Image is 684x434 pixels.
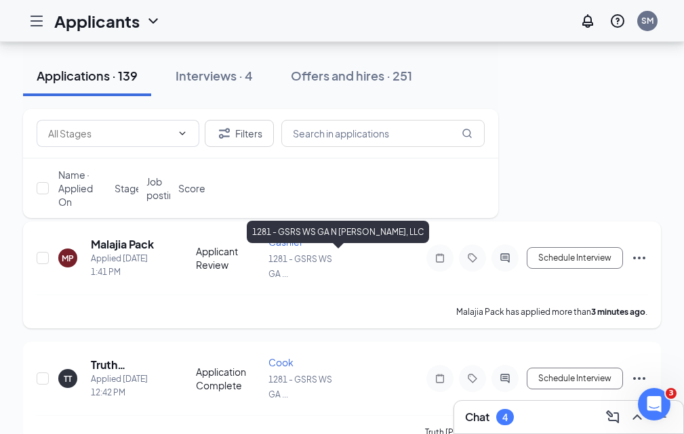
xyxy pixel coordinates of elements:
span: 1281 - GSRS WS GA ... [268,374,332,399]
svg: QuestionInfo [609,13,626,29]
svg: ActiveChat [497,253,513,263]
div: 1281 - GSRS WS GA N [PERSON_NAME], LLC [247,221,429,243]
div: Applied [DATE] 1:41 PM [91,252,159,279]
h3: Chat [465,410,489,425]
svg: MagnifyingGlass [462,128,472,139]
div: 4 [502,412,508,423]
svg: ActiveChat [497,373,513,384]
svg: ChevronUp [629,409,645,425]
svg: Note [432,253,448,263]
button: ComposeMessage [602,406,624,428]
div: Application Complete [196,365,260,392]
span: 3 [666,388,677,399]
div: Offers and hires · 251 [291,67,412,84]
svg: Ellipses [631,370,647,387]
span: Name · Applied On [58,168,106,209]
span: Score [178,181,205,195]
span: Stage [115,181,142,195]
div: Applications · 139 [37,67,138,84]
b: 3 minutes ago [591,307,645,317]
span: Cook [268,356,294,368]
span: Job posting [146,175,180,202]
h5: Malajia Pack [91,237,154,252]
svg: Tag [464,373,481,384]
svg: Hamburger [28,13,45,29]
svg: ChevronDown [177,128,188,139]
svg: Ellipses [631,250,647,266]
span: 1281 - GSRS WS GA ... [268,254,332,279]
div: MP [62,253,74,264]
svg: Notifications [580,13,596,29]
div: TT [64,373,72,385]
input: Search in applications [281,120,485,147]
svg: Note [432,373,448,384]
button: Filter Filters [205,120,274,147]
svg: Filter [216,125,233,142]
div: SM [641,15,653,26]
button: Schedule Interview [527,247,623,269]
p: Malajia Pack has applied more than . [456,306,647,318]
h1: Applicants [54,9,140,32]
div: Applicant Review [196,244,260,272]
button: ChevronUp [626,406,648,428]
input: All Stages [48,126,172,141]
div: Applied [DATE] 12:42 PM [91,372,159,399]
svg: ComposeMessage [605,409,621,425]
svg: ChevronDown [145,13,161,29]
svg: Tag [464,253,481,263]
div: Interviews · 4 [176,67,253,84]
iframe: Intercom live chat [638,388,670,420]
button: Schedule Interview [527,368,623,389]
h5: Truth [PERSON_NAME] [91,357,159,372]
